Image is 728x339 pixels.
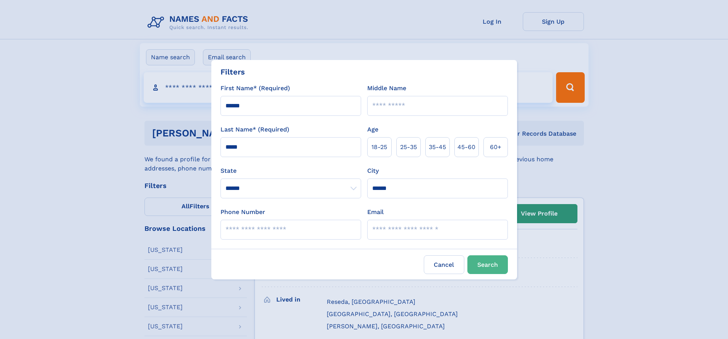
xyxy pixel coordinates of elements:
label: State [221,166,361,175]
label: Middle Name [367,84,406,93]
span: 35‑45 [429,143,446,152]
label: Email [367,208,384,217]
span: 45‑60 [457,143,475,152]
label: Last Name* (Required) [221,125,289,134]
label: Cancel [424,255,464,274]
div: Filters [221,66,245,78]
label: Phone Number [221,208,265,217]
label: Age [367,125,378,134]
button: Search [467,255,508,274]
label: First Name* (Required) [221,84,290,93]
span: 18‑25 [371,143,387,152]
span: 60+ [490,143,501,152]
label: City [367,166,379,175]
span: 25‑35 [400,143,417,152]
